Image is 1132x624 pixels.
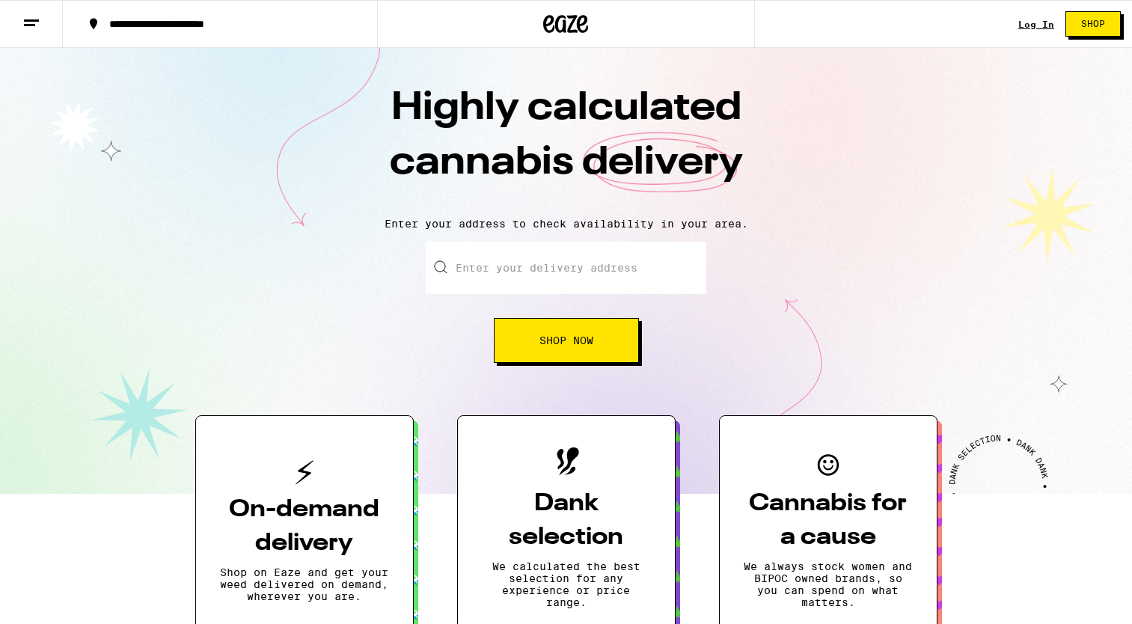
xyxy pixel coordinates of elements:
a: Log In [1018,19,1054,29]
p: Enter your address to check availability in your area. [15,218,1117,230]
h3: Cannabis for a cause [744,487,913,554]
p: We calculated the best selection for any experience or price range. [482,560,651,608]
p: Shop on Eaze and get your weed delivered on demand, wherever you are. [220,566,389,602]
button: Shop Now [494,318,639,363]
button: Shop [1065,11,1121,37]
h1: Highly calculated cannabis delivery [305,82,828,206]
span: Shop Now [539,335,593,346]
span: Shop [1081,19,1105,28]
h3: On-demand delivery [220,493,389,560]
input: Enter your delivery address [426,242,706,294]
p: We always stock women and BIPOC owned brands, so you can spend on what matters. [744,560,913,608]
h3: Dank selection [482,487,651,554]
a: Shop [1054,11,1132,37]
